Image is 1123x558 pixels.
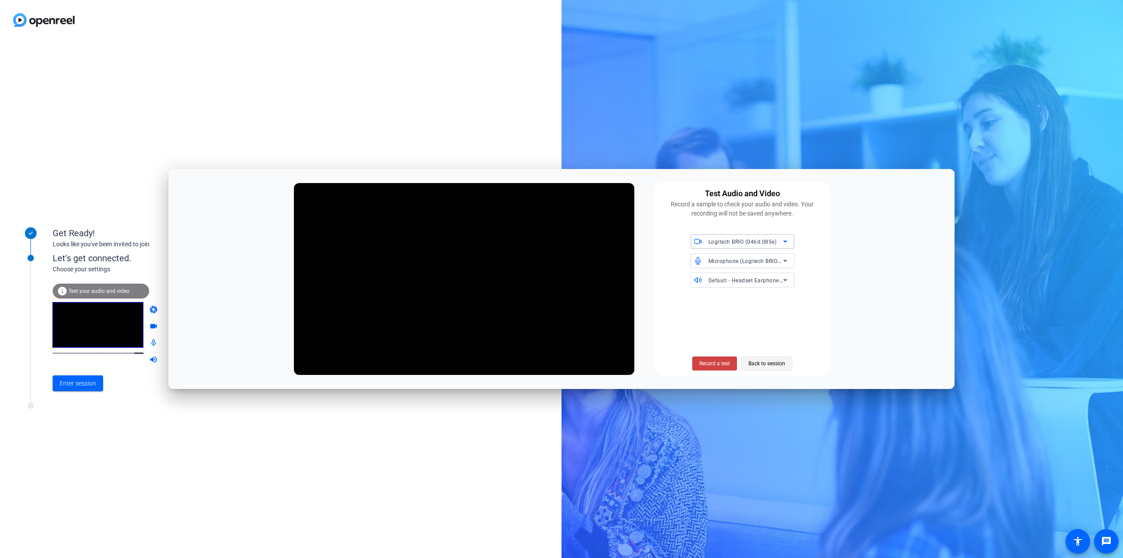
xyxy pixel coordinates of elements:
span: Logitech BRIO (046d:085e) [708,239,777,245]
span: Test your audio and video [68,288,129,294]
span: Microphone (Logitech BRIO) (046d:085e) [708,257,812,264]
button: Back to session [741,356,792,371]
mat-icon: info [57,286,68,296]
span: Record a test [699,360,730,367]
div: Test Audio and Video [705,187,780,200]
span: Back to session [748,355,785,372]
span: Default - Headset Earphone (Yealink WH67) (6993:b04a) [708,277,854,284]
div: Get Ready! [53,227,228,240]
mat-icon: volume_up [149,355,160,366]
span: Enter session [60,379,96,388]
mat-icon: videocam [149,322,160,332]
div: Choose your settings [53,265,246,274]
div: Looks like you've been invited to join [53,240,228,249]
button: Record a test [692,356,737,371]
div: Record a sample to check your audio and video. Your recording will not be saved anywhere. [660,200,825,218]
mat-icon: message [1101,536,1112,547]
div: Let's get connected. [53,252,246,265]
mat-icon: mic_none [149,338,160,349]
mat-icon: accessibility [1073,536,1083,547]
mat-icon: camera [149,305,160,316]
